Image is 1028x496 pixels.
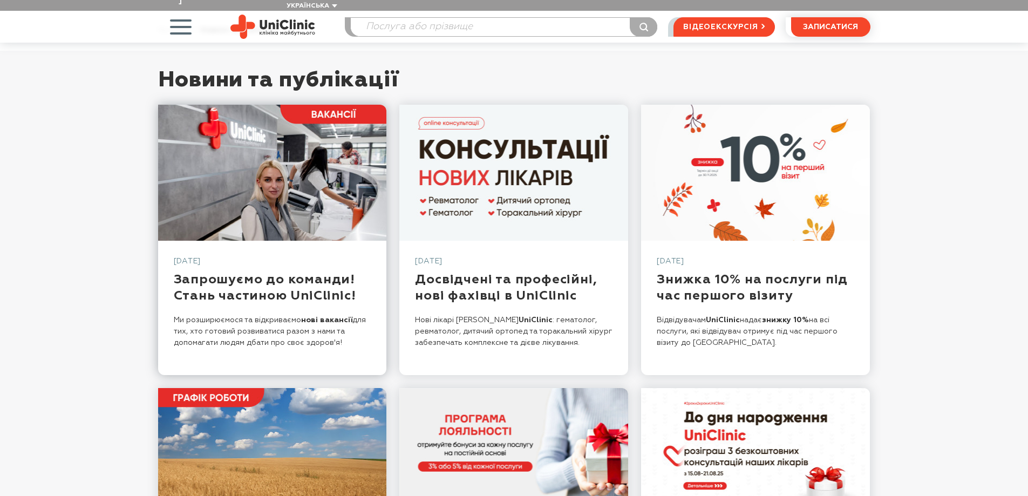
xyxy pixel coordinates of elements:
strong: UniClinic [519,316,553,324]
strong: UniClinic [706,316,740,324]
a: Запрошуємо до команди! Стань частиною UniClinic! [158,105,387,241]
img: Uniclinic [230,15,315,39]
button: записатися [791,17,870,37]
div: [DATE] [174,256,371,271]
h1: Новини та публікації [158,67,870,105]
span: записатися [803,23,858,31]
strong: знижку 10% [762,316,809,324]
strong: нові вакансії [301,316,352,324]
div: [DATE] [657,256,854,271]
a: Знижка 10% на послуги під час першого візиту [657,273,848,302]
div: [DATE] [415,256,612,271]
a: Досвідчені та професійні, нові фахівці в UniClinic [415,273,597,302]
span: Українська [287,3,329,9]
span: відеоекскурсія [683,18,758,36]
a: відеоекскурсія [673,17,774,37]
p: Нові лікарі [PERSON_NAME] : гематолог, ревматолог, дитячий ортопед та торакальний хірург забезпеч... [415,315,612,349]
a: Досвідчені та професійні, нові фахівці в UniClinic [399,105,628,241]
p: Відвідувачам надає на всі послуги, які відвідувач отримує під час першого візиту до [GEOGRAPHIC_D... [657,315,854,349]
a: Запрошуємо до команди! Стань частиною UniClinic! [174,273,356,302]
p: Ми розширюємося та відкриваємо для тих, хто готовий розвиватися разом з нами та допомагати людям ... [174,315,371,349]
button: Українська [284,2,337,10]
input: Послуга або прізвище [351,18,657,36]
a: Знижка 10% на послуги під час першого візиту [641,105,870,241]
